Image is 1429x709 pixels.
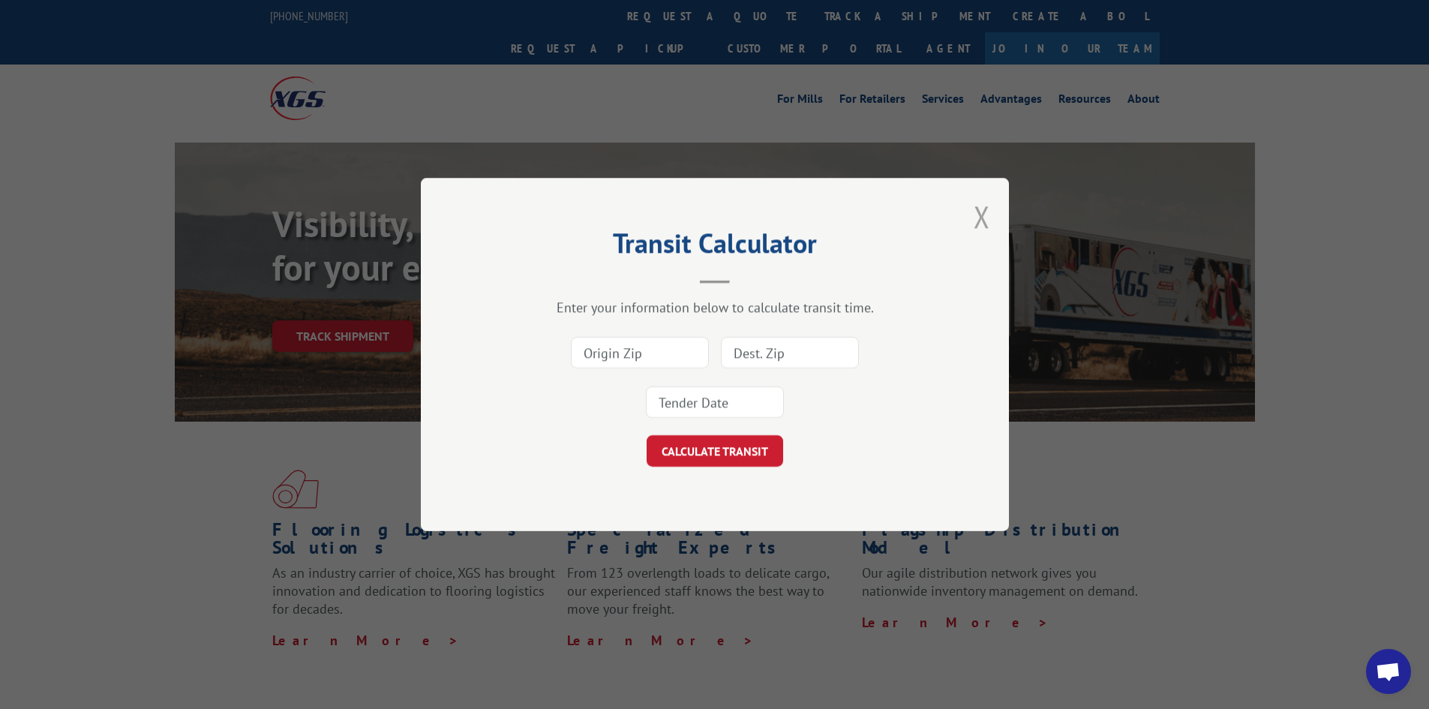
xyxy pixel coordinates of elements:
[721,337,859,368] input: Dest. Zip
[496,233,934,261] h2: Transit Calculator
[647,435,783,467] button: CALCULATE TRANSIT
[571,337,709,368] input: Origin Zip
[646,386,784,418] input: Tender Date
[496,299,934,316] div: Enter your information below to calculate transit time.
[1366,649,1411,694] a: Open chat
[974,197,990,236] button: Close modal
